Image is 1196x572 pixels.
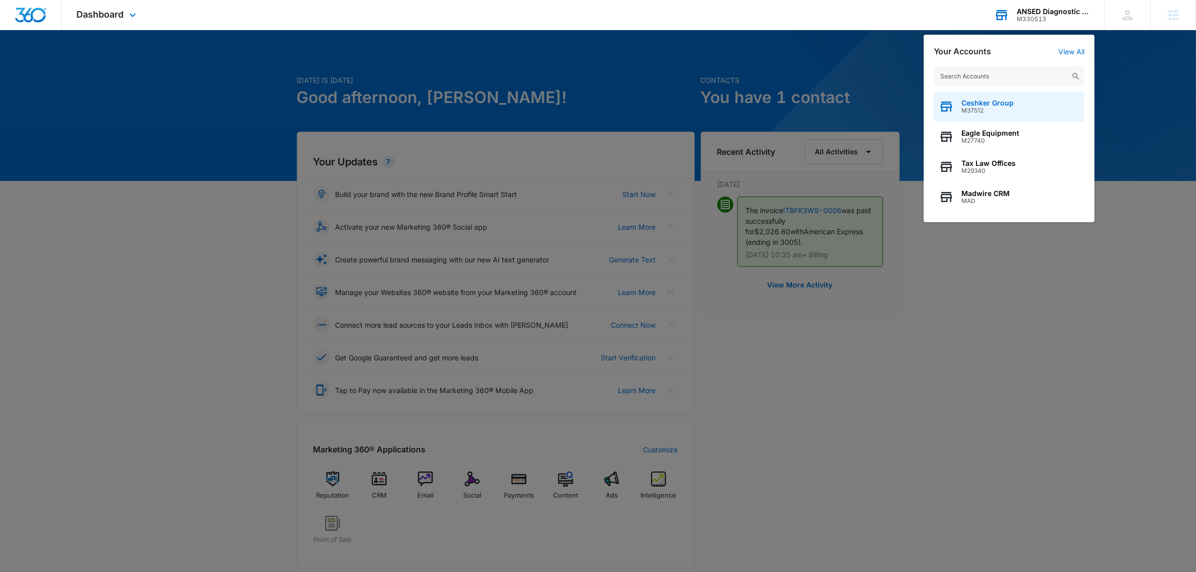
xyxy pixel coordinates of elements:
[1017,16,1090,23] div: account id
[961,107,1014,114] span: M37512
[1058,47,1084,56] a: View All
[961,189,1010,198] span: Madwire CRM
[961,129,1019,137] span: Eagle Equipment
[961,198,1010,205] span: MAD
[934,91,1084,122] button: Ceshker GroupM37512
[961,137,1019,144] span: M27740
[961,159,1016,167] span: Tax Law Offices
[77,9,124,20] span: Dashboard
[934,182,1084,212] button: Madwire CRMMAD
[961,167,1016,174] span: M29340
[961,99,1014,107] span: Ceshker Group
[934,47,991,56] h2: Your Accounts
[934,152,1084,182] button: Tax Law OfficesM29340
[934,66,1084,86] input: Search Accounts
[1017,8,1090,16] div: account name
[934,122,1084,152] button: Eagle EquipmentM27740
